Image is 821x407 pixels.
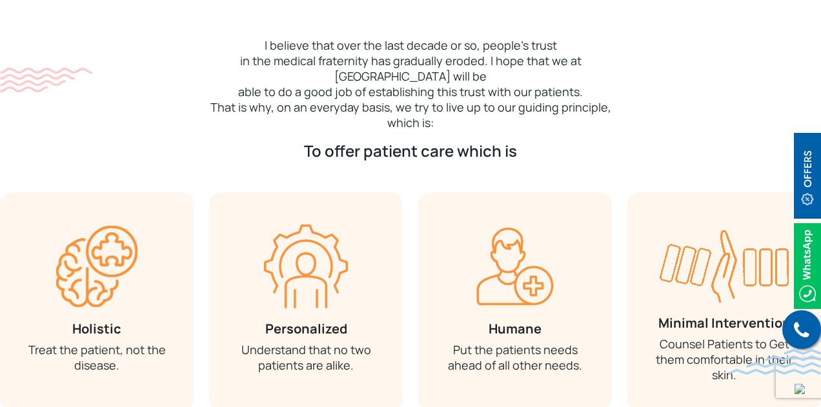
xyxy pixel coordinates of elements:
[794,223,821,309] img: Whatsappicon
[228,321,383,337] h3: Personalized
[794,133,821,219] img: offerBt
[438,321,593,337] h3: Humane
[728,349,821,375] img: bluewave
[228,342,383,373] p: Understand that no two patients are alike.
[660,224,789,303] img: beliefs-icon4
[795,384,805,394] img: up-blue-arrow.svg
[55,224,139,308] img: beliefs-icon1
[19,342,174,373] p: Treat the patient, not the disease.
[473,224,557,308] img: beliefs-icon3
[794,257,821,272] a: Whatsappicon
[647,336,802,382] p: Counsel Patients to Get them comfortable in their skin.
[438,342,593,373] p: Put the patients needs ahead of all other needs.
[264,224,348,308] img: beliefs-icon2
[19,321,174,337] h3: Holistic
[647,315,802,331] h3: Minimal Intervention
